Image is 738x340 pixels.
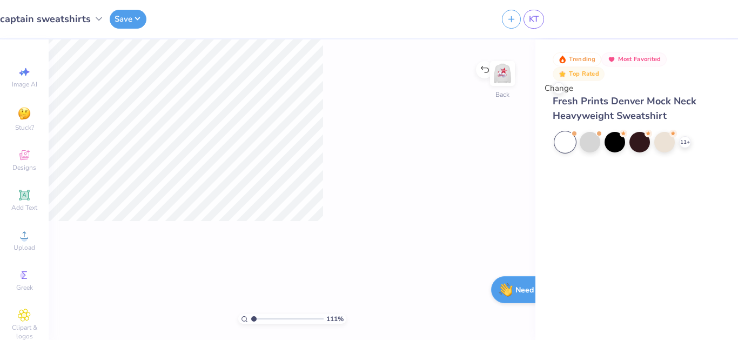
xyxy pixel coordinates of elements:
div: Back [495,90,509,99]
img: Back [492,63,513,84]
img: Trending sort [558,55,567,64]
div: 11+ [679,136,691,148]
span: Top Rated [569,71,599,77]
button: Save [110,10,146,29]
span: Trending [569,56,595,62]
span: Add Text [11,203,37,212]
img: Most Favorited sort [607,55,616,64]
span: Designs [12,163,36,172]
button: Badge Button [601,52,667,66]
a: KT [524,10,544,29]
img: Stuck? [16,105,32,122]
span: Greek [16,283,33,292]
span: KT [529,13,539,25]
button: Badge Button [553,67,605,81]
button: Badge Button [553,52,601,66]
span: Stuck? [15,123,34,132]
span: Upload [14,243,35,252]
span: Image AI [12,80,37,89]
img: Top Rated sort [558,70,567,78]
span: 111 % [326,314,344,324]
span: Fresh Prints Denver Mock Neck Heavyweight Sweatshirt [553,95,696,122]
div: Change [553,82,565,94]
span: Most Favorited [618,56,661,62]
